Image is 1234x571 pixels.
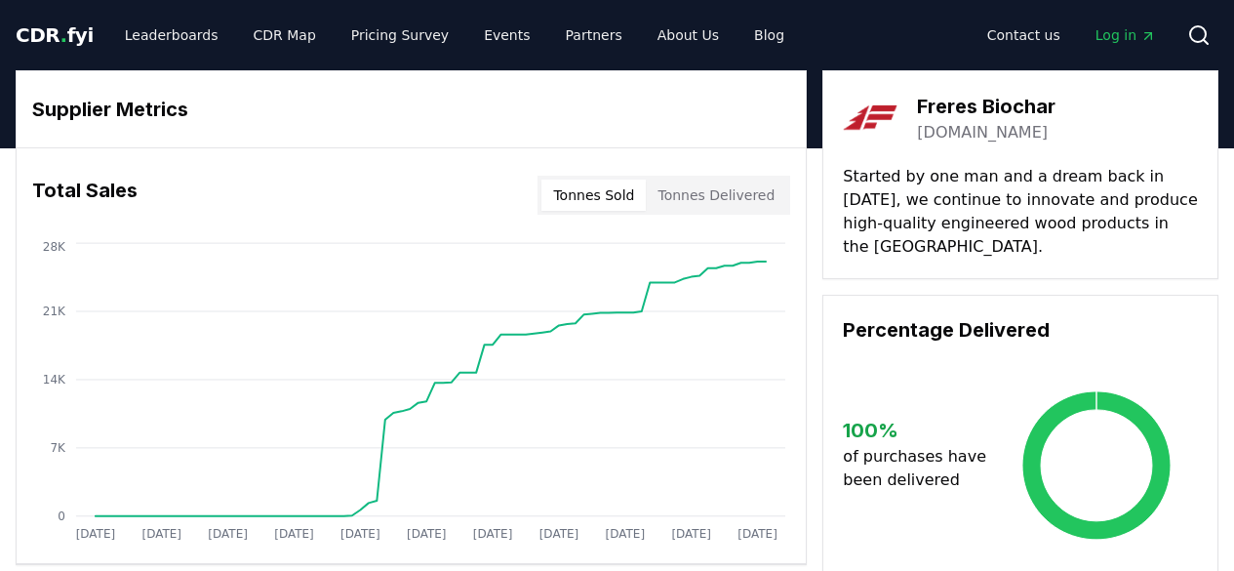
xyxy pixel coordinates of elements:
[541,180,646,211] button: Tonnes Sold
[16,21,94,49] a: CDR.fyi
[50,441,66,455] tspan: 7K
[606,527,646,541] tspan: [DATE]
[738,18,800,53] a: Blog
[32,95,790,124] h3: Supplier Metrics
[843,91,897,145] img: Freres Biochar-logo
[58,510,65,523] tspan: 0
[1095,25,1156,45] span: Log in
[646,180,786,211] button: Tonnes Delivered
[1080,18,1172,53] a: Log in
[109,18,234,53] a: Leaderboards
[738,527,778,541] tspan: [DATE]
[468,18,545,53] a: Events
[972,18,1172,53] nav: Main
[76,527,116,541] tspan: [DATE]
[43,373,66,387] tspan: 14K
[208,527,248,541] tspan: [DATE]
[336,18,464,53] a: Pricing Survey
[16,23,94,47] span: CDR fyi
[972,18,1076,53] a: Contact us
[843,165,1198,259] p: Started by one man and a dream back in [DATE], we continue to innovate and produce high-quality e...
[407,527,447,541] tspan: [DATE]
[142,527,182,541] tspan: [DATE]
[43,240,66,254] tspan: 28K
[550,18,638,53] a: Partners
[43,305,66,318] tspan: 21K
[843,445,994,492] p: of purchases have been delivered
[274,527,314,541] tspan: [DATE]
[642,18,735,53] a: About Us
[340,527,380,541] tspan: [DATE]
[672,527,712,541] tspan: [DATE]
[539,527,579,541] tspan: [DATE]
[473,527,513,541] tspan: [DATE]
[843,315,1198,345] h3: Percentage Delivered
[843,416,994,445] h3: 100 %
[917,121,1048,144] a: [DOMAIN_NAME]
[60,23,67,47] span: .
[32,176,138,215] h3: Total Sales
[109,18,800,53] nav: Main
[238,18,332,53] a: CDR Map
[917,92,1055,121] h3: Freres Biochar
